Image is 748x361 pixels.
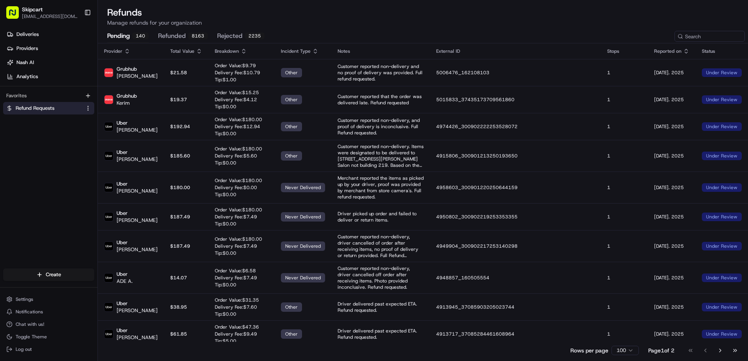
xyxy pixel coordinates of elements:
p: Order Value: $ 9.79 [215,63,260,69]
span: Toggle Theme [16,334,47,340]
div: Provider [104,48,158,54]
span: Pylon [78,194,95,200]
div: other [281,302,302,312]
p: $ 187.49 [170,214,202,220]
div: other [281,122,302,131]
p: Uber [117,300,158,307]
p: [DATE]. 2025 [654,331,689,337]
p: [DATE]. 2025 [654,304,689,310]
p: 1 [607,243,642,249]
p: [PERSON_NAME] [117,188,158,195]
div: Breakdown [215,48,268,54]
p: Delivery Fee: $ 10.79 [215,70,260,76]
p: Grubhub [117,66,158,73]
p: Driver delivered past expected ETA. Refund requested. [338,301,424,313]
p: Order Value: $ 31.35 [215,297,259,303]
span: [DATE] [69,142,85,148]
h1: Refunds [107,6,739,19]
div: under review [702,68,742,77]
img: Brigitte Vinadas [8,114,20,126]
img: 4281594248423_2fcf9dad9f2a874258b8_72.png [16,75,31,89]
p: Delivery Fee: $ 7.60 [215,304,259,310]
p: 4949904_300902217253140298 [436,243,595,249]
div: other [281,68,302,77]
div: 8163 [188,32,208,39]
p: Grubhub [117,93,137,100]
div: Page 1 of 2 [648,347,674,354]
span: [PERSON_NAME] [24,142,63,148]
img: Uber [104,242,113,250]
p: 4913945_37085903205023744 [436,304,595,310]
span: Settings [16,296,33,302]
p: $ 14.07 [170,275,202,281]
p: 1 [607,304,642,310]
div: Total Value [170,48,202,54]
button: Refund Requests [3,102,94,114]
p: Delivery Fee: $ 7.49 [215,275,257,281]
img: Uber [104,122,113,131]
p: Delivery Fee: $ 7.49 [215,214,262,220]
p: [PERSON_NAME] [117,127,158,134]
img: Uber [104,303,113,311]
p: Welcome 👋 [8,31,142,44]
button: Settings [3,294,94,305]
div: never delivered [281,183,325,192]
div: under review [702,183,742,192]
p: Order Value: $ 180.00 [215,236,262,242]
p: $ 21.58 [170,70,202,76]
input: Clear [20,50,129,59]
p: Order Value: $ 180.00 [215,116,262,123]
p: [PERSON_NAME] [117,156,158,163]
p: Rows per page [570,347,608,354]
span: Analytics [16,73,38,80]
p: 4948857_160505554 [436,275,595,281]
p: [DATE]. 2025 [654,184,689,191]
a: Refund Requests [6,105,82,112]
button: rejected [217,30,264,43]
span: Notifications [16,309,43,315]
p: [PERSON_NAME] [117,73,158,80]
div: Reported on [654,48,689,54]
img: Grubhub [104,68,113,77]
p: [DATE]. 2025 [654,243,689,249]
button: Skipcart[EMAIL_ADDRESS][DOMAIN_NAME] [3,3,81,22]
button: refunded [158,30,208,43]
p: Customer reported non-delivery, driver cancelled off order after receiving items. Photo provided ... [338,265,424,290]
p: Uber [117,271,133,278]
p: Delivery Fee: $ 7.49 [215,243,262,249]
span: [PERSON_NAME] [24,121,63,127]
button: [EMAIL_ADDRESS][DOMAIN_NAME] [22,13,78,20]
span: • [65,142,68,148]
p: $ 180.00 [170,184,202,191]
p: 1 [607,97,642,103]
p: 5015833_37435173709561860 [436,97,595,103]
button: Toggle Theme [3,331,94,342]
div: 2235 [245,32,264,39]
p: Driver delivered past expected ETA. Refund requested. [338,328,424,340]
div: under review [702,95,742,104]
span: API Documentation [74,175,126,182]
p: 1 [607,184,642,191]
p: Tip: $ 0.00 [215,282,257,288]
p: 4958603_300901220250644159 [436,184,595,191]
p: Order Value: $ 15.25 [215,89,259,96]
div: other [281,329,302,339]
p: $ 19.37 [170,97,202,103]
div: Incident Type [281,48,325,54]
p: $ 38.95 [170,304,202,310]
p: Uber [117,239,158,246]
span: Create [46,271,61,278]
p: Uber [117,210,158,217]
a: Nash AI [3,56,97,69]
p: Tip: $ 0.00 [215,160,262,166]
p: Tip: $ 0.00 [215,311,259,317]
span: Chat with us! [16,321,44,327]
button: Create [3,268,94,281]
p: ADE A. [117,278,133,285]
p: 1 [607,153,642,159]
p: 1 [607,275,642,281]
div: External ID [436,48,595,54]
p: Delivery Fee: $ 9.49 [215,331,259,337]
p: Order Value: $ 47.36 [215,324,259,330]
p: Tip: $ 0.00 [215,130,262,137]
